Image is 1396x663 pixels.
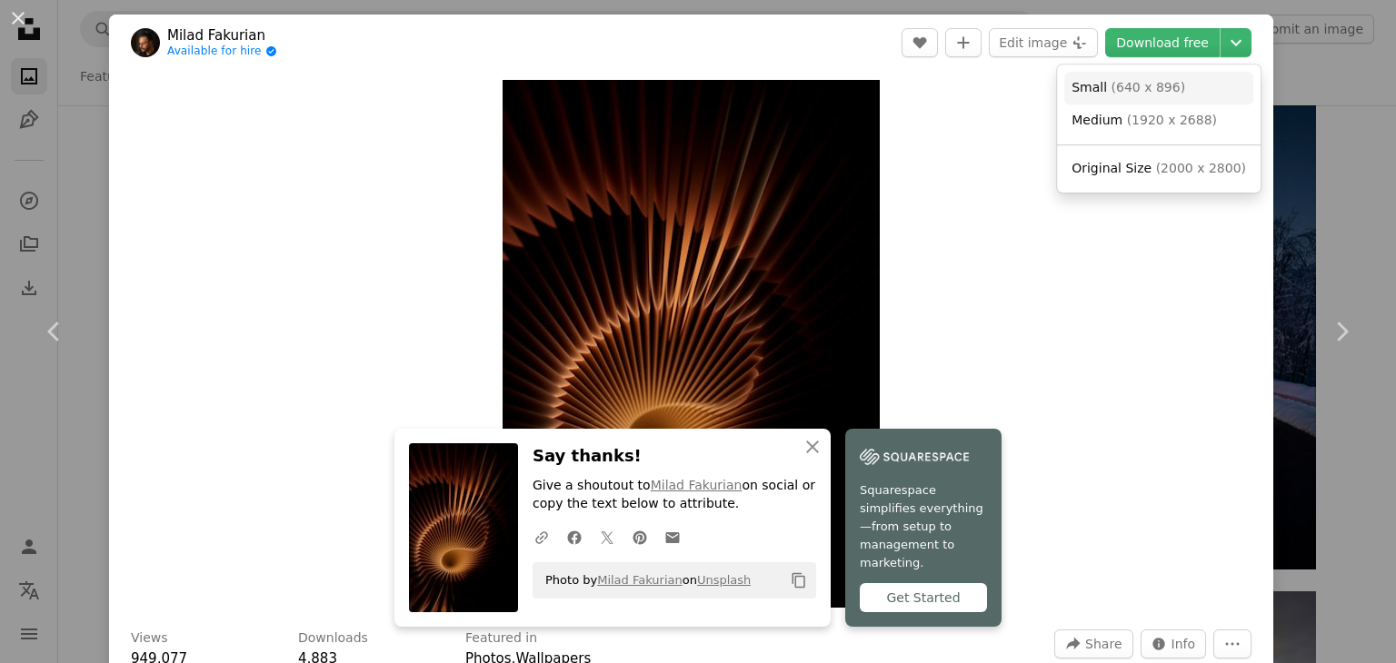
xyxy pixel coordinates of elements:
span: ( 640 x 896 ) [1112,80,1186,94]
div: Choose download size [1057,64,1261,193]
span: ( 2000 x 2800 ) [1156,161,1246,175]
span: Small [1072,80,1107,94]
span: Medium [1072,113,1122,127]
span: ( 1920 x 2688 ) [1127,113,1217,127]
button: Choose download size [1221,28,1251,57]
span: Original Size [1072,161,1152,175]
